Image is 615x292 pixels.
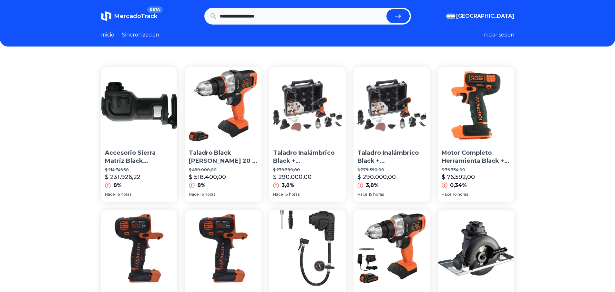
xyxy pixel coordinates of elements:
img: Carcaza Black+decker Taladro Multifuncion Matrix [185,210,261,287]
p: $ 279.390,00 [273,167,342,172]
span: Hace [189,192,199,197]
span: MercadoTrack [114,13,158,20]
a: Taladro Black Decker 20 V Max Matrix Inalámbrico Taladro Black [PERSON_NAME] 20 V Max Matrix Inal... [185,67,261,202]
p: $ 290.000,00 [357,172,396,182]
a: Taladro Inalámbrico Black + Decker Matrix 20v Kit 6 En 1Taladro Inalámbrico Black + [PERSON_NAME]... [354,67,430,202]
a: Taladro Inalámbrico Black + Decker Matrix Mtx20k6a 20v Kit 6 En 1 Color Naranja Frecuencia 50Tala... [269,67,346,202]
span: 15 horas [284,192,300,197]
span: BETA [147,6,162,13]
a: Sincronizacion [122,31,159,39]
img: Accesorio Sierra Matriz Black Decker Taladro Matrix [101,67,178,144]
p: $ 214.746,50 [105,167,174,172]
p: 3,8% [282,182,294,189]
img: Sierra De Corte Accesory For Black+decker Matrix [438,210,514,287]
p: Motor Completo Herramienta Black + [PERSON_NAME] Matrix Bdcdtm120 [442,149,510,165]
p: 8% [197,182,206,189]
img: Taladro Black Decker 20 V Max Matrix Inalámbrico [185,67,261,144]
p: $ 290.000,00 [273,172,312,182]
span: [GEOGRAPHIC_DATA] [456,12,514,20]
p: $ 279.390,00 [357,167,426,172]
img: Motor Completo Herramienta Black + Decker Matrix Bdcdtm120 [438,67,514,144]
p: Accesorio Sierra Matriz Black [PERSON_NAME] Taladro Matrix [105,149,174,165]
span: Hace [357,192,367,197]
img: Taladro Inalámbrico Black + Decker Matrix 20v Kit 6 En 1 [354,67,430,144]
p: Taladro Inalámbrico Black + [PERSON_NAME] Matrix Mtx20k6a 20v Kit 6 En 1 Color Naranja Frecuencia 50 [273,149,342,165]
a: MercadoTrackBETA [101,11,158,21]
img: Set De Taladro / Atornillador Black+decker Matrix, 20v Max [354,210,430,287]
a: Inicio [101,31,114,39]
img: Accesorio Inflador Black Decker Taladro Matrix Varios Usos [269,210,346,287]
p: Taladro Inalámbrico Black + [PERSON_NAME] Matrix 20v Kit 6 En 1 [357,149,426,165]
img: Carcaza Black+decker Taladro Multifuncion Matrix [101,210,178,287]
span: 16 horas [116,192,131,197]
p: 3,8% [366,182,379,189]
span: 15 horas [369,192,384,197]
img: Taladro Inalámbrico Black + Decker Matrix Mtx20k6a 20v Kit 6 En 1 Color Naranja Frecuencia 50 [269,67,346,144]
button: [GEOGRAPHIC_DATA] [446,12,514,20]
span: Hace [105,192,115,197]
span: Hace [273,192,283,197]
p: Taladro Black [PERSON_NAME] 20 V Max Matrix Inalámbrico [189,149,258,165]
img: MercadoTrack [101,11,111,21]
span: 16 horas [453,192,468,197]
button: Iniciar sesion [482,31,514,39]
p: $ 76.592,00 [442,172,475,182]
p: $ 231.926,22 [105,172,140,182]
a: Accesorio Sierra Matriz Black Decker Taladro Matrix Accesorio Sierra Matriz Black [PERSON_NAME] T... [101,67,178,202]
p: $ 76.334,00 [442,167,510,172]
span: Hace [442,192,452,197]
p: 8% [113,182,122,189]
p: $ 480.000,00 [189,167,258,172]
p: 0,34% [450,182,467,189]
span: 16 horas [200,192,215,197]
img: Argentina [446,14,455,19]
p: $ 518.400,00 [189,172,226,182]
a: Motor Completo Herramienta Black + Decker Matrix Bdcdtm120Motor Completo Herramienta Black + [PER... [438,67,514,202]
